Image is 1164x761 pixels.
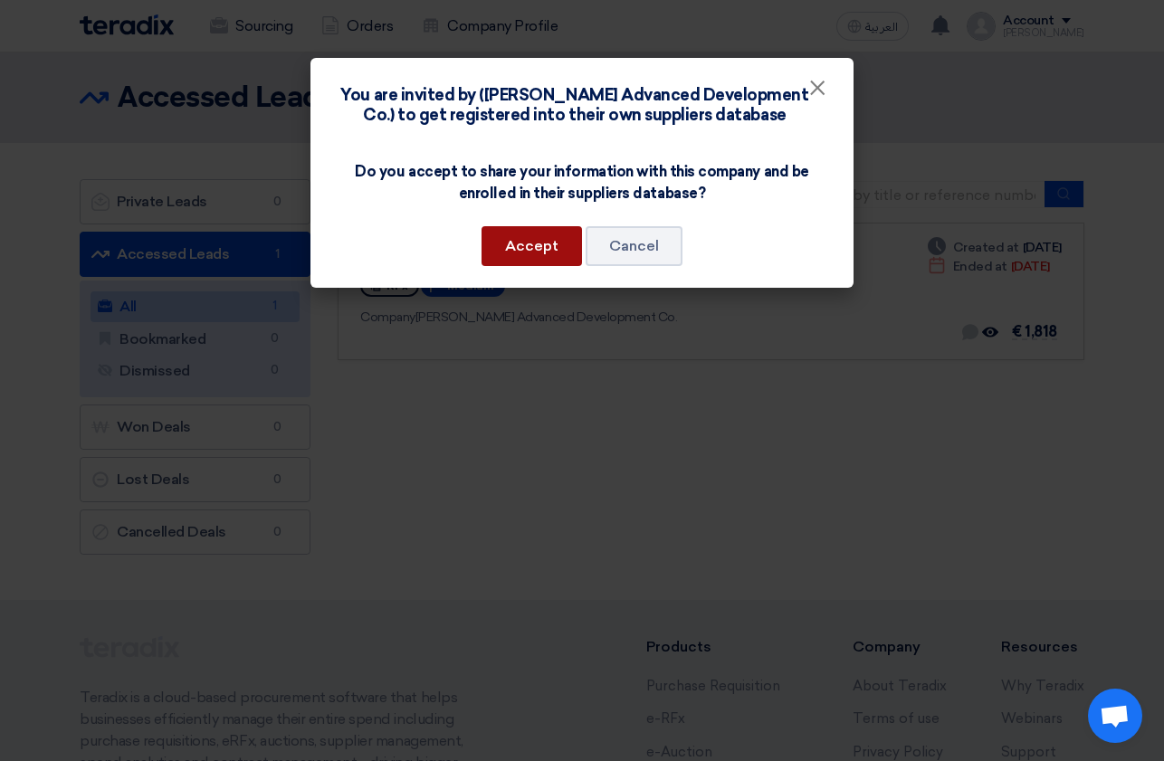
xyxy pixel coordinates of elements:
button: Cancel [586,226,682,266]
button: Close [794,71,841,107]
span: Do you accept to share your information with this company and be enrolled in their suppliers data... [355,163,808,202]
h4: You are invited by ([PERSON_NAME] Advanced Development Co.) to get registered into their own supp... [332,85,817,125]
span: × [808,74,826,110]
button: Accept [482,226,582,266]
a: Open chat [1088,689,1142,743]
